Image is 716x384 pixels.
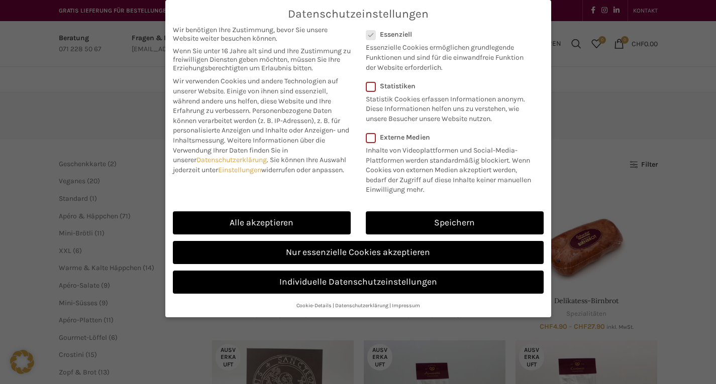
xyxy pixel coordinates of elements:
a: Datenschutzerklärung [335,302,388,309]
p: Statistik Cookies erfassen Informationen anonym. Diese Informationen helfen uns zu verstehen, wie... [366,90,531,124]
label: Externe Medien [366,133,537,142]
span: Wenn Sie unter 16 Jahre alt sind und Ihre Zustimmung zu freiwilligen Diensten geben möchten, müss... [173,47,351,72]
label: Essenziell [366,30,531,39]
a: Cookie-Details [296,302,332,309]
span: Sie können Ihre Auswahl jederzeit unter widerrufen oder anpassen. [173,156,346,174]
span: Personenbezogene Daten können verarbeitet werden (z. B. IP-Adressen), z. B. für personalisierte A... [173,106,349,145]
span: Wir verwenden Cookies und andere Technologien auf unserer Website. Einige von ihnen sind essenzie... [173,77,338,115]
a: Einstellungen [218,166,261,174]
a: Datenschutzerklärung [196,156,267,164]
p: Inhalte von Videoplattformen und Social-Media-Plattformen werden standardmäßig blockiert. Wenn Co... [366,142,537,195]
p: Essenzielle Cookies ermöglichen grundlegende Funktionen und sind für die einwandfreie Funktion de... [366,39,531,72]
a: Impressum [392,302,420,309]
span: Wir benötigen Ihre Zustimmung, bevor Sie unsere Website weiter besuchen können. [173,26,351,43]
a: Individuelle Datenschutzeinstellungen [173,271,544,294]
a: Alle akzeptieren [173,211,351,234]
a: Speichern [366,211,544,234]
span: Weitere Informationen über die Verwendung Ihrer Daten finden Sie in unserer . [173,136,325,164]
span: Datenschutzeinstellungen [288,8,429,21]
label: Statistiken [366,82,531,90]
a: Nur essenzielle Cookies akzeptieren [173,241,544,264]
